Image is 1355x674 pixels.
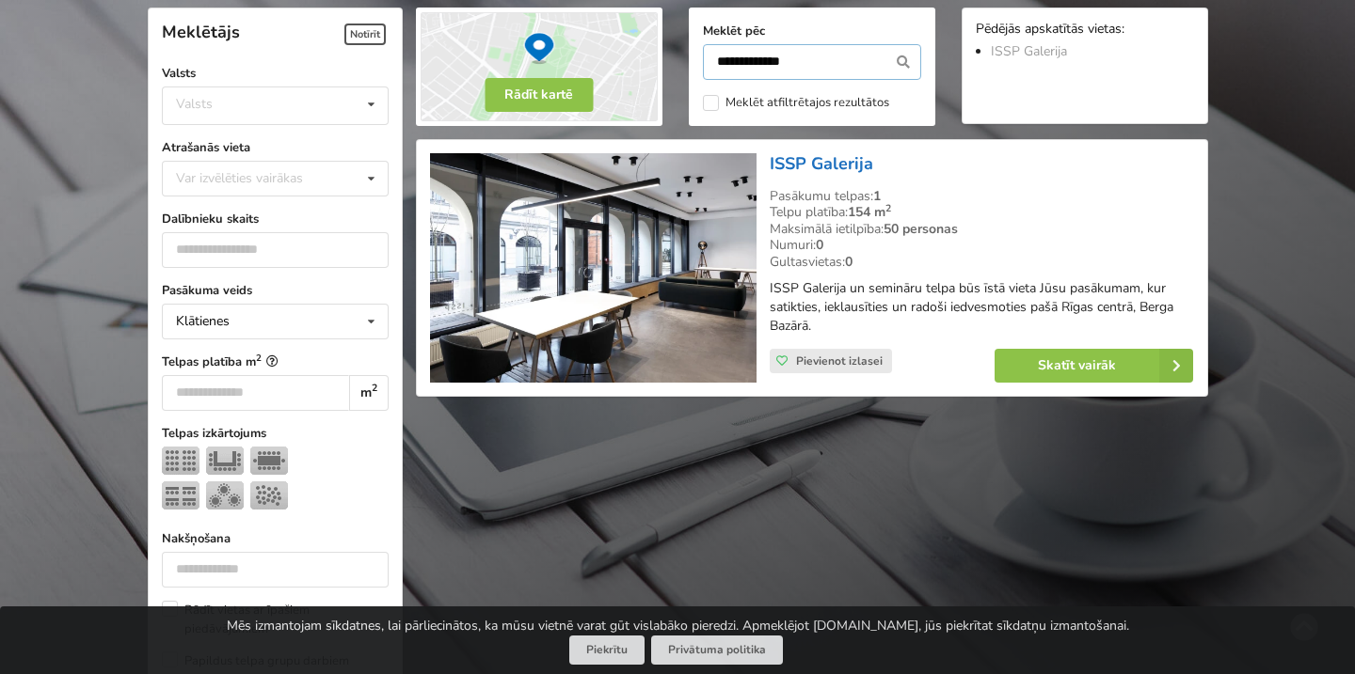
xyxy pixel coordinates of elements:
[162,64,389,83] label: Valsts
[845,253,853,271] strong: 0
[770,152,873,175] a: ISSP Galerija
[162,447,199,475] img: Teātris
[770,237,1193,254] div: Numuri:
[162,424,389,443] label: Telpas izkārtojums
[796,353,883,368] span: Pievienot izlasei
[162,353,389,371] label: Telpas platība m
[176,315,230,328] div: Klātienes
[162,210,389,228] label: Dalībnieku skaits
[848,203,891,221] strong: 154 m
[703,22,921,40] label: Meklēt pēc
[976,22,1194,39] div: Pēdējās apskatītās vietas:
[816,236,823,254] strong: 0
[770,279,1193,336] p: ISSP Galerija un semināru telpa būs īstā vieta Jūsu pasākumam, kur satikties, ieklausīties un rad...
[372,381,377,395] sup: 2
[162,601,389,638] label: Rādīt vietas ar īpašiem piedāvājumiem
[651,635,783,665] a: Privātuma politika
[176,96,213,112] div: Valsts
[770,188,1193,205] div: Pasākumu telpas:
[206,447,244,475] img: U-Veids
[569,635,645,665] button: Piekrītu
[162,281,389,300] label: Pasākuma veids
[703,95,889,111] label: Meklēt atfiltrētajos rezultātos
[162,529,389,548] label: Nakšņošana
[884,220,958,238] strong: 50 personas
[250,447,288,475] img: Sapulce
[344,24,386,45] span: Notīrīt
[349,375,388,411] div: m
[991,42,1067,60] a: ISSP Galerija
[250,481,288,509] img: Pieņemšana
[416,8,662,126] img: Rādīt kartē
[885,201,891,215] sup: 2
[162,481,199,509] img: Klase
[162,138,389,157] label: Atrašanās vieta
[995,349,1193,383] a: Skatīt vairāk
[770,204,1193,221] div: Telpu platība:
[162,21,240,43] span: Meklētājs
[770,254,1193,271] div: Gultasvietas:
[485,78,593,112] button: Rādīt kartē
[430,153,757,384] img: Neierastas vietas | Rīga | ISSP Galerija
[256,352,262,364] sup: 2
[770,221,1193,238] div: Maksimālā ietilpība:
[873,187,881,205] strong: 1
[171,167,345,189] div: Var izvēlēties vairākas
[206,481,244,509] img: Bankets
